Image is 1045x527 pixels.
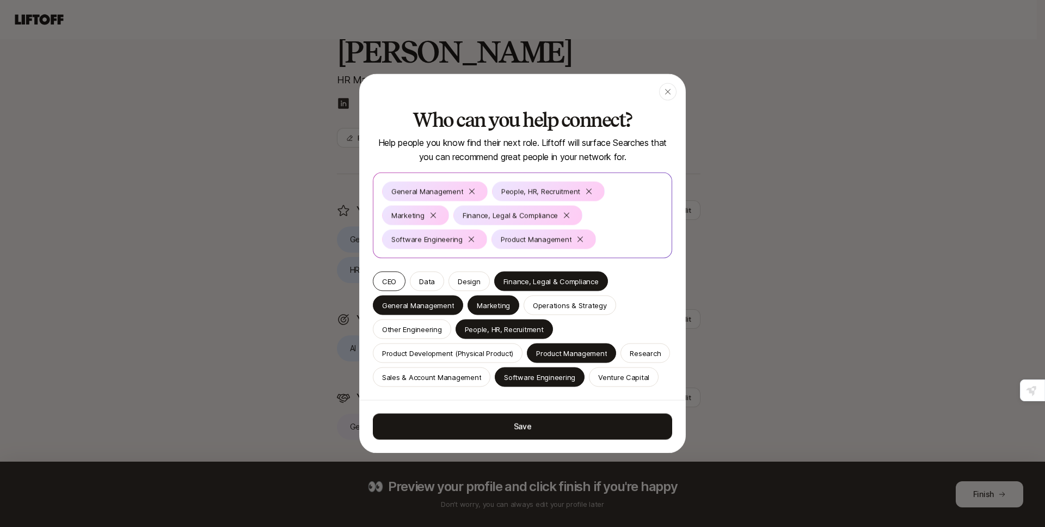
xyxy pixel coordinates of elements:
p: Venture Capital [598,372,649,383]
p: Design [458,276,480,287]
p: Help people you know find their next role. Liftoff will surface Searches that you can recommend g... [373,136,672,164]
p: Marketing [477,300,510,311]
p: Sales & Account Management [382,372,481,383]
p: Other Engineering [382,324,442,335]
p: Data [419,276,435,287]
p: People, HR, Recruitment [501,186,580,197]
p: Product Development (Physical Product) [382,348,513,359]
p: Product Management [536,348,607,359]
p: Software Engineering [391,234,463,245]
p: Finance, Legal & Compliance [463,210,558,221]
p: Marketing [391,210,425,221]
p: General Management [382,300,454,311]
p: Software Engineering [504,372,575,383]
p: Finance, Legal & Compliance [503,276,599,287]
button: Save [373,414,672,440]
p: Operations & Strategy [533,300,607,311]
p: People, HR, Recruitment [465,324,544,335]
h2: Who can you help connect? [373,109,672,131]
p: CEO [382,276,396,287]
p: Product Management [501,234,571,245]
p: Research [630,348,661,359]
p: General Management [391,186,463,197]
